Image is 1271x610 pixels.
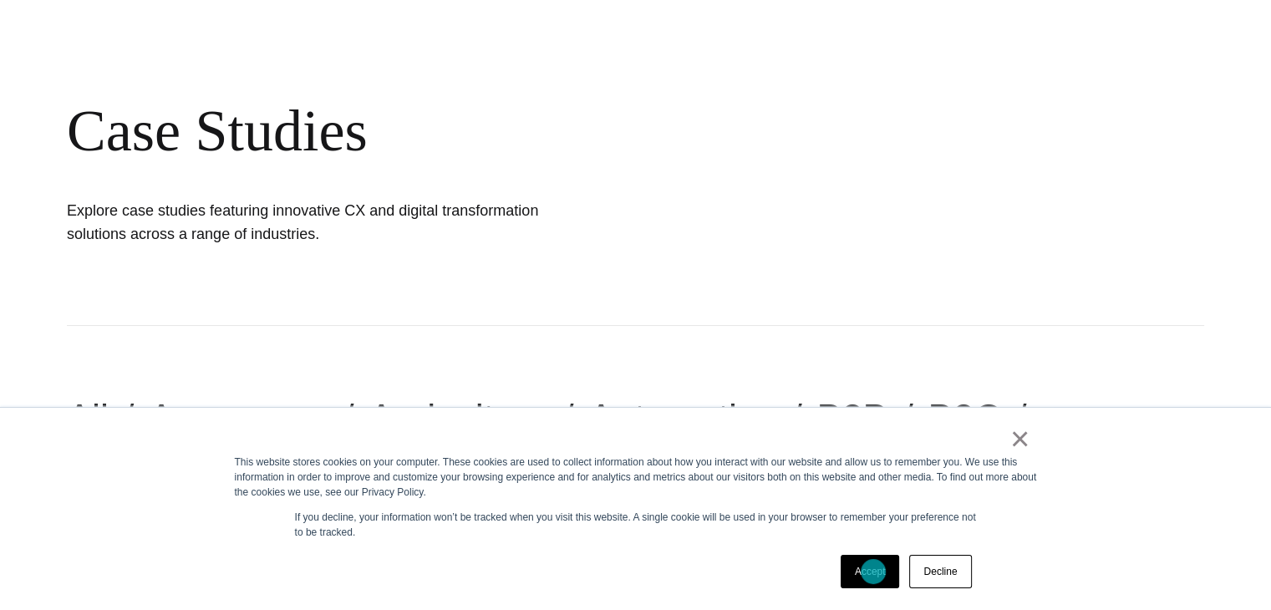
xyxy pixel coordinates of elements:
[67,396,109,439] a: All
[909,555,971,588] a: Decline
[841,555,900,588] a: Accept
[67,97,1019,165] div: Case Studies
[235,455,1037,500] div: This website stores cookies on your computer. These cookies are used to collect information about...
[149,396,328,439] a: Aerospace
[588,396,776,439] a: Automotive
[369,396,548,439] a: Agriculture
[67,199,568,246] h1: Explore case studies featuring innovative CX and digital transformation solutions across a range ...
[928,396,1001,439] a: B2C
[1010,431,1030,446] a: ×
[816,396,887,439] a: B2B
[295,510,977,540] p: If you decline, your information won’t be tracked when you visit this website. A single cookie wi...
